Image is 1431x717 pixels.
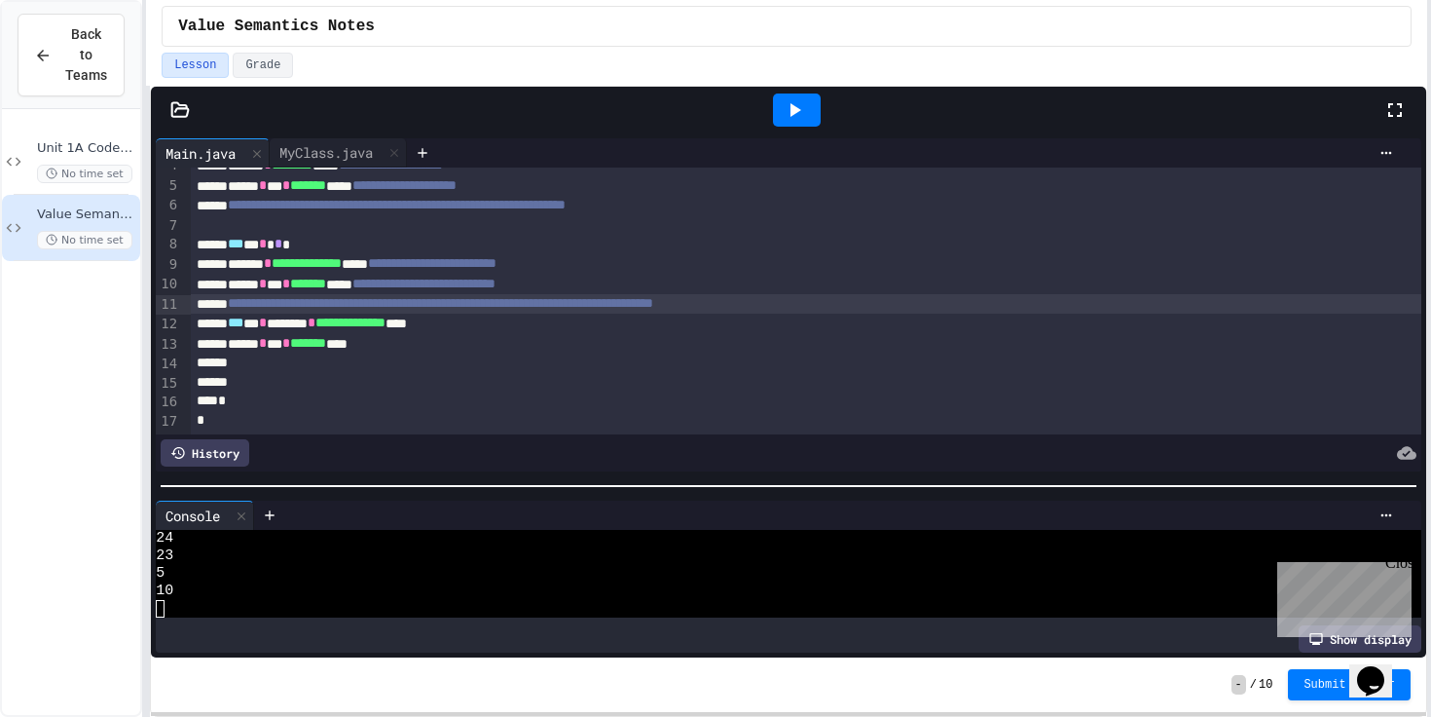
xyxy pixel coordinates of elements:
span: Unit 1A Code Practice [37,140,136,157]
span: Back to Teams [63,24,108,86]
button: Submit Answer [1288,669,1411,700]
button: Back to Teams [18,14,125,96]
span: 10 [1259,677,1272,693]
div: 14 [156,355,180,374]
div: 12 [156,315,180,334]
span: 10 [156,583,173,600]
div: 7 [156,216,180,236]
span: 5 [156,565,165,583]
span: Value Semantics Notes [37,207,136,223]
div: MyClass.java [270,142,383,163]
span: Submit Answer [1303,677,1395,693]
div: Chat with us now!Close [8,8,134,124]
span: 24 [156,530,173,547]
span: No time set [37,231,132,249]
div: Console [156,506,230,526]
div: 15 [156,374,180,394]
div: 10 [156,275,180,294]
div: 5 [156,176,180,196]
div: History [161,439,249,467]
div: 16 [156,393,180,412]
div: 9 [156,255,180,275]
div: 11 [156,295,180,315]
iframe: chat widget [1349,639,1412,698]
span: / [1250,677,1257,693]
div: MyClass.java [270,138,407,168]
iframe: chat widget [1269,554,1412,637]
button: Grade [233,53,293,78]
div: Main.java [156,143,245,164]
div: Main.java [156,138,270,168]
button: Lesson [162,53,229,78]
span: 23 [156,547,173,565]
div: Show display [1299,625,1421,653]
div: 13 [156,335,180,355]
div: Console [156,501,254,530]
span: No time set [37,165,132,183]
span: Value Semantics Notes [178,15,375,38]
span: - [1231,675,1246,695]
div: 17 [156,412,180,432]
div: 8 [156,235,180,254]
div: 6 [156,196,180,215]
